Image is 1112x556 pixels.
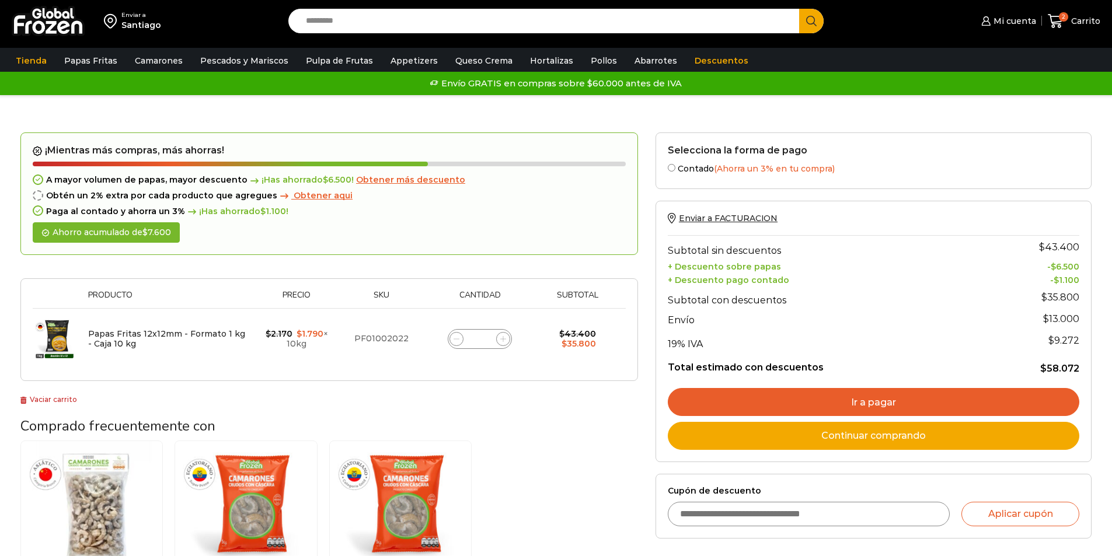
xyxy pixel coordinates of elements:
td: × 10kg [255,309,338,369]
span: $ [297,328,302,339]
a: Papas Fritas 12x12mm - Formato 1 kg - Caja 10 kg [88,328,245,349]
span: 9.272 [1048,335,1079,346]
th: Subtotal con descuentos [668,285,986,309]
span: Carrito [1068,15,1100,27]
a: 2 Carrito [1048,8,1100,35]
bdi: 6.500 [1051,261,1079,272]
span: $ [1041,292,1047,303]
span: $ [142,227,148,237]
bdi: 2.170 [266,328,292,339]
span: 2 [1059,12,1068,22]
th: Precio [255,291,338,309]
img: address-field-icon.svg [104,11,121,31]
bdi: 7.600 [142,227,171,237]
a: Papas Fritas [58,50,123,72]
a: Pulpa de Frutas [300,50,379,72]
div: Obtén un 2% extra por cada producto que agregues [33,191,626,201]
bdi: 35.800 [562,338,596,349]
a: Mi cuenta [978,9,1036,33]
span: Mi cuenta [991,15,1036,27]
td: - [986,259,1079,272]
th: Total estimado con descuentos [668,352,986,375]
bdi: 58.072 [1040,363,1079,374]
span: Obtener aqui [294,190,353,201]
th: 19% IVA [668,329,986,352]
span: Enviar a FACTURACION [679,213,778,223]
th: Sku [338,291,424,309]
div: Ahorro acumulado de [33,222,180,243]
div: Enviar a [121,11,161,19]
label: Contado [668,162,1079,174]
span: Comprado frecuentemente con [20,417,215,435]
h2: ¡Mientras más compras, más ahorras! [33,145,626,156]
a: Pollos [585,50,623,72]
th: Subtotal [535,291,620,309]
span: $ [1039,242,1045,253]
span: $ [260,206,266,216]
span: $ [559,328,564,339]
bdi: 1.100 [1054,275,1079,285]
bdi: 13.000 [1043,313,1079,324]
bdi: 35.800 [1041,292,1079,303]
div: Paga al contado y ahorra un 3% [33,207,626,216]
a: Hortalizas [524,50,579,72]
th: Cantidad [424,291,535,309]
span: ¡Has ahorrado ! [185,207,288,216]
a: Obtener aqui [277,191,353,201]
th: Producto [82,291,255,309]
button: Aplicar cupón [961,502,1079,526]
span: $ [1048,335,1054,346]
a: Continuar comprando [668,422,1079,450]
bdi: 43.400 [1039,242,1079,253]
span: Obtener más descuento [356,174,465,185]
div: A mayor volumen de papas, mayor descuento [33,175,626,185]
span: $ [1043,313,1049,324]
span: ¡Has ahorrado ! [248,175,354,185]
a: Appetizers [385,50,444,72]
th: Envío [668,309,986,329]
span: $ [1040,363,1047,374]
bdi: 6.500 [323,174,351,185]
a: Vaciar carrito [20,395,77,404]
a: Ir a pagar [668,388,1079,416]
span: $ [1054,275,1059,285]
span: $ [1051,261,1056,272]
td: PF01002022 [338,309,424,369]
a: Descuentos [689,50,754,72]
th: + Descuento pago contado [668,272,986,285]
a: Camarones [129,50,189,72]
input: Contado(Ahorra un 3% en tu compra) [668,164,675,172]
bdi: 1.790 [297,328,323,339]
a: Obtener más descuento [356,175,465,185]
h2: Selecciona la forma de pago [668,145,1079,156]
div: Santiago [121,19,161,31]
a: Queso Crema [449,50,518,72]
a: Tienda [10,50,53,72]
span: $ [323,174,328,185]
bdi: 1.100 [260,206,286,216]
input: Product quantity [472,331,488,347]
span: $ [562,338,567,349]
th: + Descuento sobre papas [668,259,986,272]
span: (Ahorra un 3% en tu compra) [714,163,835,174]
td: - [986,272,1079,285]
th: Subtotal sin descuentos [668,236,986,259]
label: Cupón de descuento [668,486,1079,496]
a: Abarrotes [629,50,683,72]
a: Enviar a FACTURACION [668,213,778,223]
a: Pescados y Mariscos [194,50,294,72]
bdi: 43.400 [559,328,596,339]
button: Search button [799,9,824,33]
span: $ [266,328,271,339]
